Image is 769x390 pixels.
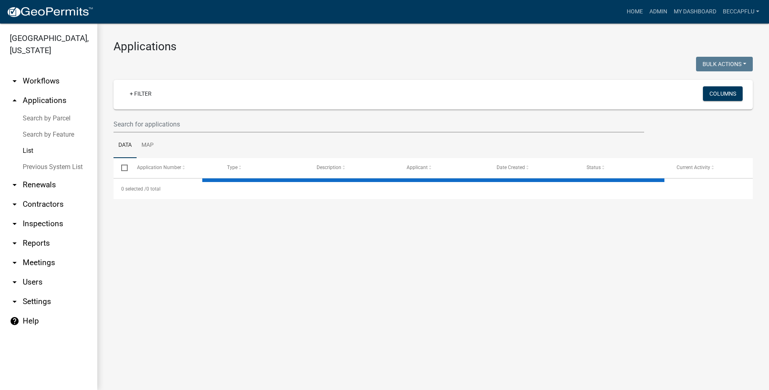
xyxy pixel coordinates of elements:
[696,57,753,71] button: Bulk Actions
[137,165,181,170] span: Application Number
[407,165,428,170] span: Applicant
[670,4,720,19] a: My Dashboard
[219,158,309,178] datatable-header-cell: Type
[10,199,19,209] i: arrow_drop_down
[579,158,669,178] datatable-header-cell: Status
[623,4,646,19] a: Home
[10,76,19,86] i: arrow_drop_down
[677,165,710,170] span: Current Activity
[317,165,341,170] span: Description
[121,186,146,192] span: 0 selected /
[587,165,601,170] span: Status
[114,179,753,199] div: 0 total
[10,238,19,248] i: arrow_drop_down
[646,4,670,19] a: Admin
[114,158,129,178] datatable-header-cell: Select
[10,277,19,287] i: arrow_drop_down
[489,158,579,178] datatable-header-cell: Date Created
[10,96,19,105] i: arrow_drop_up
[720,4,763,19] a: BeccaPflu
[703,86,743,101] button: Columns
[669,158,759,178] datatable-header-cell: Current Activity
[114,40,753,54] h3: Applications
[10,297,19,306] i: arrow_drop_down
[123,86,158,101] a: + Filter
[129,158,219,178] datatable-header-cell: Application Number
[399,158,489,178] datatable-header-cell: Applicant
[137,133,159,159] a: Map
[227,165,238,170] span: Type
[10,180,19,190] i: arrow_drop_down
[10,316,19,326] i: help
[114,133,137,159] a: Data
[497,165,525,170] span: Date Created
[114,116,644,133] input: Search for applications
[10,219,19,229] i: arrow_drop_down
[10,258,19,268] i: arrow_drop_down
[309,158,399,178] datatable-header-cell: Description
